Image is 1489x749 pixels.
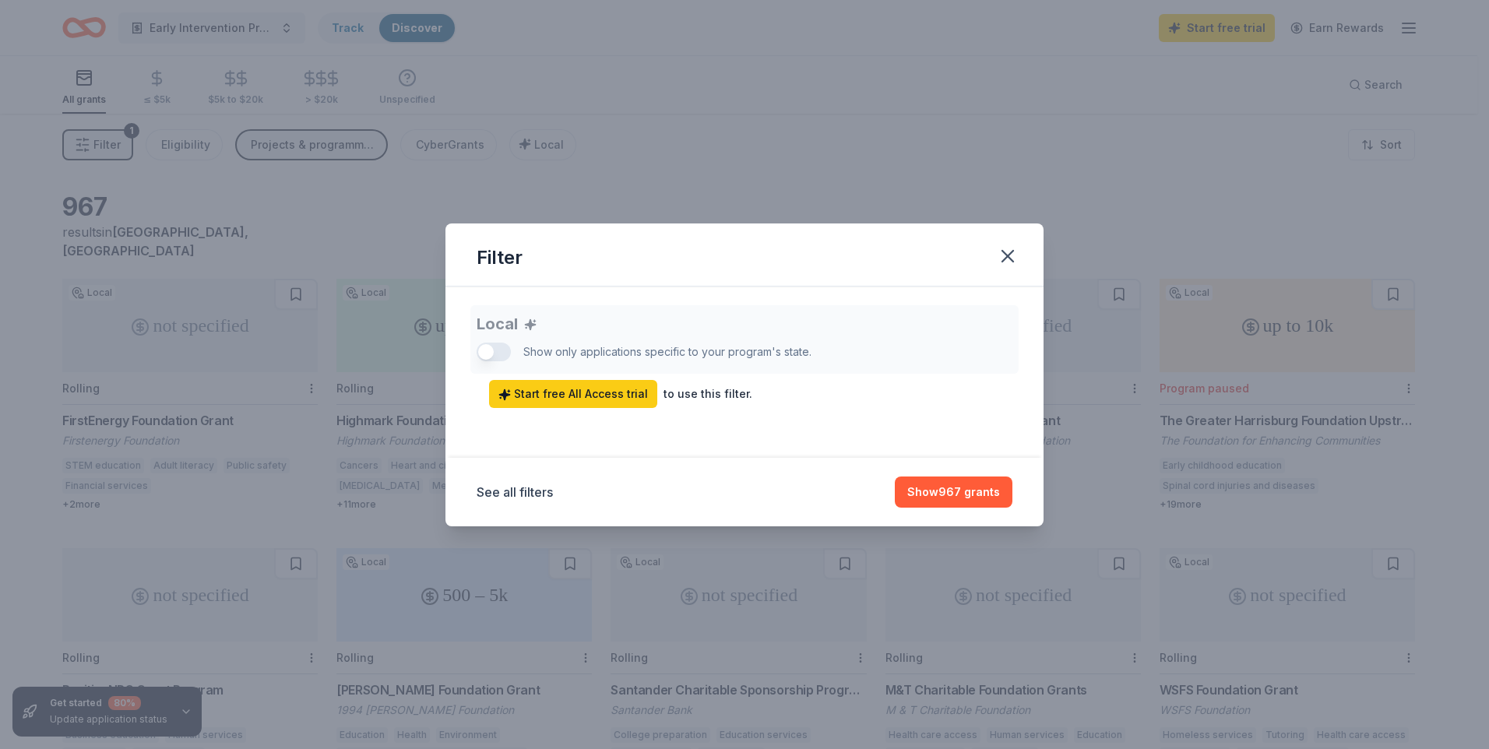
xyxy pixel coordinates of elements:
[664,385,752,403] div: to use this filter.
[498,385,648,403] span: Start free All Access trial
[477,245,523,270] div: Filter
[895,476,1012,508] button: Show967 grants
[489,380,657,408] a: Start free All Access trial
[477,483,553,501] button: See all filters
